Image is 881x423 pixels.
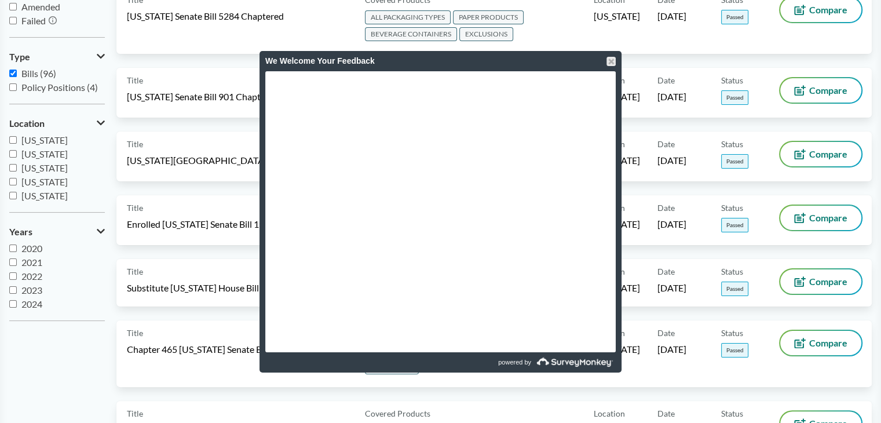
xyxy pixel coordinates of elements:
[9,227,32,237] span: Years
[9,52,30,62] span: Type
[780,142,861,166] button: Compare
[657,407,675,420] span: Date
[127,138,143,150] span: Title
[657,282,686,294] span: [DATE]
[657,218,686,231] span: [DATE]
[780,78,861,103] button: Compare
[780,269,861,294] button: Compare
[9,222,105,242] button: Years
[721,265,743,278] span: Status
[21,257,42,268] span: 2021
[9,136,17,144] input: [US_STATE]
[365,407,430,420] span: Covered Products
[453,10,524,24] span: PAPER PRODUCTS
[780,331,861,355] button: Compare
[265,51,616,71] div: We Welcome Your Feedback
[594,407,625,420] span: Location
[9,150,17,158] input: [US_STATE]
[459,27,513,41] span: EXCLUSIONS
[9,70,17,77] input: Bills (96)
[594,10,640,23] span: [US_STATE]
[809,213,847,223] span: Compare
[21,148,68,159] span: [US_STATE]
[809,5,847,14] span: Compare
[657,202,675,214] span: Date
[809,149,847,159] span: Compare
[9,3,17,10] input: Amended
[9,192,17,199] input: [US_STATE]
[9,164,17,172] input: [US_STATE]
[127,154,334,167] span: [US_STATE][GEOGRAPHIC_DATA] File 3911 (2024)
[657,327,675,339] span: Date
[657,74,675,86] span: Date
[657,90,686,103] span: [DATE]
[9,178,17,185] input: [US_STATE]
[721,138,743,150] span: Status
[21,162,68,173] span: [US_STATE]
[721,407,743,420] span: Status
[21,271,42,282] span: 2022
[9,83,17,91] input: Policy Positions (4)
[9,114,105,133] button: Location
[127,90,279,103] span: [US_STATE] Senate Bill 901 Chaptered
[127,202,143,214] span: Title
[9,17,17,24] input: Failed
[721,282,748,296] span: Passed
[721,218,748,232] span: Passed
[780,206,861,230] button: Compare
[127,74,143,86] span: Title
[21,82,98,93] span: Policy Positions (4)
[127,265,143,278] span: Title
[721,10,748,24] span: Passed
[21,285,42,296] span: 2023
[721,154,748,169] span: Passed
[809,277,847,286] span: Compare
[127,343,315,356] span: Chapter 465 [US_STATE] Senate Bill 222 (2023)
[21,243,42,254] span: 2020
[657,10,686,23] span: [DATE]
[9,245,17,252] input: 2020
[127,407,143,420] span: Title
[657,138,675,150] span: Date
[127,282,310,294] span: Substitute [US_STATE] House Bill 6664 (2023)
[127,327,143,339] span: Title
[9,286,17,294] input: 2023
[21,134,68,145] span: [US_STATE]
[721,327,743,339] span: Status
[657,154,686,167] span: [DATE]
[9,118,45,129] span: Location
[21,68,56,79] span: Bills (96)
[127,10,284,23] span: [US_STATE] Senate Bill 5284 Chaptered
[21,1,60,12] span: Amended
[809,86,847,95] span: Compare
[9,47,105,67] button: Type
[9,300,17,308] input: 2024
[21,176,68,187] span: [US_STATE]
[721,74,743,86] span: Status
[9,272,17,280] input: 2022
[809,338,847,348] span: Compare
[127,218,303,231] span: Enrolled [US_STATE] Senate Bill 1555 (2023)
[21,298,42,309] span: 2024
[657,343,686,356] span: [DATE]
[365,27,457,41] span: BEVERAGE CONTAINERS
[498,352,531,373] span: powered by
[21,15,46,26] span: Failed
[365,10,451,24] span: ALL PACKAGING TYPES
[9,258,17,266] input: 2021
[721,90,748,105] span: Passed
[721,343,748,358] span: Passed
[721,202,743,214] span: Status
[657,265,675,278] span: Date
[442,352,616,373] a: powered by
[21,190,68,201] span: [US_STATE]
